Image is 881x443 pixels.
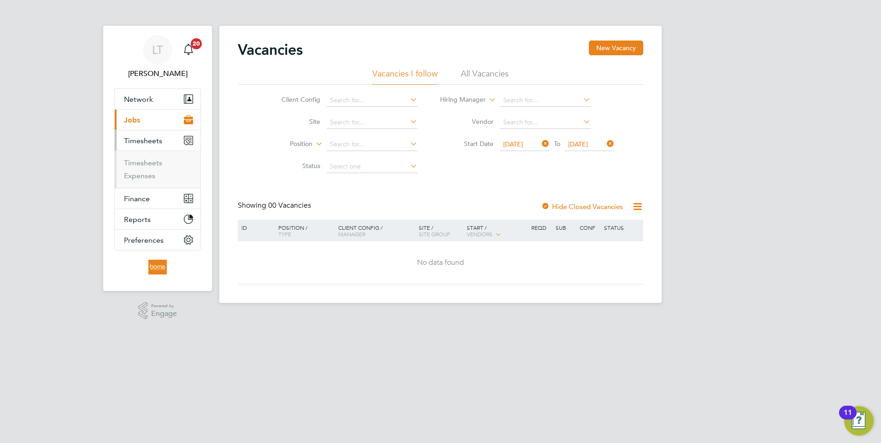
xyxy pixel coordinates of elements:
[115,151,200,188] div: Timesheets
[529,220,553,235] div: Reqd
[327,94,417,107] input: Search for...
[467,230,493,238] span: Vendors
[327,160,417,173] input: Select one
[267,162,320,170] label: Status
[267,117,320,126] label: Site
[115,110,200,130] button: Jobs
[327,138,417,151] input: Search for...
[103,26,212,291] nav: Main navigation
[124,236,164,245] span: Preferences
[151,302,177,310] span: Powered by
[278,230,291,238] span: Type
[553,220,577,235] div: Sub
[238,41,303,59] h2: Vacancies
[259,140,312,149] label: Position
[464,220,529,243] div: Start /
[461,68,509,85] li: All Vacancies
[124,158,162,167] a: Timesheets
[500,94,591,107] input: Search for...
[551,138,563,150] span: To
[124,194,150,203] span: Finance
[268,201,311,210] span: 00 Vacancies
[844,406,874,436] button: Open Resource Center, 11 new notifications
[336,220,417,242] div: Client Config /
[179,35,198,64] a: 20
[433,95,486,105] label: Hiring Manager
[440,117,493,126] label: Vendor
[589,41,643,55] button: New Vacancy
[124,171,155,180] a: Expenses
[138,302,177,320] a: Powered byEngage
[148,260,166,274] img: borneltd-logo-retina.png
[115,130,200,151] button: Timesheets
[238,201,313,210] div: Showing
[239,220,271,235] div: ID
[114,35,201,79] a: LT[PERSON_NAME]
[151,310,177,318] span: Engage
[419,230,450,238] span: Site Group
[115,209,200,229] button: Reports
[577,220,601,235] div: Conf
[417,220,465,242] div: Site /
[115,230,200,250] button: Preferences
[191,38,202,49] span: 20
[124,116,140,124] span: Jobs
[503,140,523,148] span: [DATE]
[114,260,201,274] a: Go to home page
[271,220,336,242] div: Position /
[124,215,151,224] span: Reports
[115,89,200,109] button: Network
[152,44,163,56] span: LT
[327,116,417,129] input: Search for...
[568,140,588,148] span: [DATE]
[440,140,493,148] label: Start Date
[115,188,200,209] button: Finance
[267,95,320,104] label: Client Config
[114,68,201,79] span: Luana Tarniceru
[239,258,642,268] div: No data found
[541,202,623,211] label: Hide Closed Vacancies
[338,230,365,238] span: Manager
[372,68,438,85] li: Vacancies I follow
[602,220,642,235] div: Status
[500,116,591,129] input: Search for...
[844,413,852,425] div: 11
[124,95,153,104] span: Network
[124,136,162,145] span: Timesheets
